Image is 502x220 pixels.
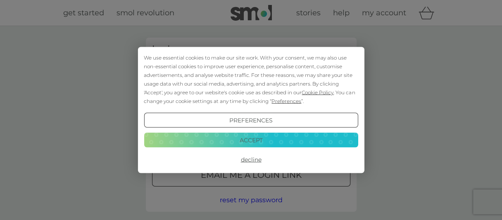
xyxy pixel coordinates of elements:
[144,152,358,167] button: Decline
[302,89,333,96] span: Cookie Policy
[144,53,358,105] div: We use essential cookies to make our site work. With your consent, we may also use non-essential ...
[144,113,358,128] button: Preferences
[144,132,358,147] button: Accept
[271,98,301,104] span: Preferences
[138,47,364,173] div: Cookie Consent Prompt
